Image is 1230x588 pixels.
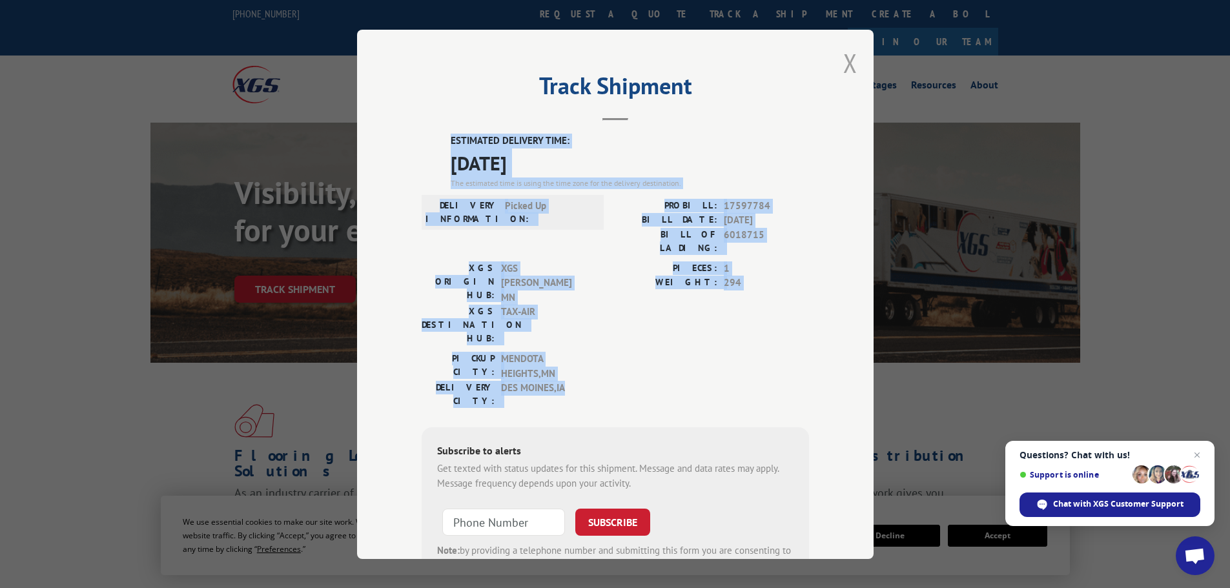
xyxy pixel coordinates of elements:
label: PICKUP CITY: [422,352,495,381]
label: PIECES: [615,261,717,276]
button: SUBSCRIBE [575,509,650,536]
span: TAX-AIR [501,305,588,345]
label: DELIVERY INFORMATION: [425,198,498,225]
span: DES MOINES , IA [501,381,588,408]
span: XGS [PERSON_NAME] MN [501,261,588,305]
label: ESTIMATED DELIVERY TIME: [451,134,809,148]
span: Picked Up [505,198,592,225]
span: [DATE] [451,148,809,177]
span: 17597784 [724,198,809,213]
label: BILL DATE: [615,213,717,228]
span: Support is online [1020,470,1128,480]
label: DELIVERY CITY: [422,381,495,408]
h2: Track Shipment [422,77,809,101]
div: by providing a telephone number and submitting this form you are consenting to be contacted by SM... [437,543,794,587]
span: 6018715 [724,227,809,254]
label: XGS ORIGIN HUB: [422,261,495,305]
span: 1 [724,261,809,276]
label: WEIGHT: [615,276,717,290]
label: XGS DESTINATION HUB: [422,305,495,345]
div: The estimated time is using the time zone for the delivery destination. [451,177,809,188]
span: Questions? Chat with us! [1020,450,1200,460]
span: Chat with XGS Customer Support [1053,498,1184,510]
label: PROBILL: [615,198,717,213]
div: Chat with XGS Customer Support [1020,492,1200,517]
span: MENDOTA HEIGHTS , MN [501,352,588,381]
button: Close modal [843,46,857,80]
span: Close chat [1189,447,1205,463]
div: Subscribe to alerts [437,443,794,461]
span: 294 [724,276,809,290]
span: [DATE] [724,213,809,228]
label: BILL OF LADING: [615,227,717,254]
div: Get texted with status updates for this shipment. Message and data rates may apply. Message frequ... [437,461,794,491]
div: Open chat [1176,536,1215,575]
input: Phone Number [442,509,565,536]
strong: Note: [437,544,460,556]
